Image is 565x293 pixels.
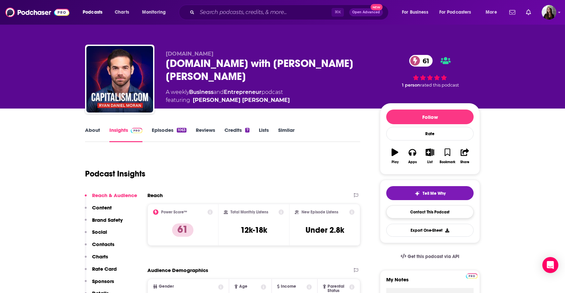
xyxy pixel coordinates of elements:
[523,7,534,18] a: Show notifications dropdown
[402,83,420,88] span: 1 person
[306,225,344,235] h3: Under 2.8k
[421,144,439,168] button: List
[185,5,395,20] div: Search podcasts, credits, & more...
[92,241,114,247] p: Contacts
[240,225,267,235] h3: 12k-18k
[92,217,123,223] p: Brand Safety
[404,144,421,168] button: Apps
[245,128,249,133] div: 7
[85,127,100,142] a: About
[435,7,481,18] button: open menu
[166,88,290,104] div: A weekly podcast
[542,5,556,20] img: User Profile
[542,5,556,20] span: Logged in as bnmartinn
[416,55,433,67] span: 61
[142,8,166,17] span: Monitoring
[193,96,290,104] a: Ryan Daniel Moran
[196,127,215,142] a: Reviews
[224,127,249,142] a: Credits7
[349,8,383,16] button: Open AdvancedNew
[427,160,433,164] div: List
[85,241,114,253] button: Contacts
[92,266,117,272] p: Rate Card
[230,210,268,214] h2: Total Monthly Listens
[386,224,474,237] button: Export One-Sheet
[380,51,480,92] div: 61 1 personrated this podcast
[85,253,108,266] button: Charts
[92,253,108,260] p: Charts
[460,160,469,164] div: Share
[109,127,142,142] a: InsightsPodchaser Pro
[386,205,474,218] a: Contact This Podcast
[302,210,338,214] h2: New Episode Listens
[392,160,399,164] div: Play
[131,128,142,133] img: Podchaser Pro
[92,192,137,198] p: Reach & Audience
[85,266,117,278] button: Rate Card
[92,229,107,235] p: Social
[85,217,123,229] button: Brand Safety
[371,4,383,10] span: New
[481,7,505,18] button: open menu
[152,127,186,142] a: Episodes1063
[147,267,208,273] h2: Audience Demographics
[259,127,269,142] a: Lists
[328,284,348,293] span: Parental Status
[172,223,193,237] p: 61
[542,257,558,273] div: Open Intercom Messenger
[83,8,102,17] span: Podcasts
[78,7,111,18] button: open menu
[197,7,332,18] input: Search podcasts, credits, & more...
[386,276,474,288] label: My Notes
[439,8,471,17] span: For Podcasters
[332,8,344,17] span: ⌘ K
[386,127,474,141] div: Rate
[408,254,459,259] span: Get this podcast via API
[466,272,478,279] a: Pro website
[423,191,446,196] span: Tell Me Why
[5,6,69,19] img: Podchaser - Follow, Share and Rate Podcasts
[85,169,145,179] h1: Podcast Insights
[224,89,261,95] a: Entrepreneur
[159,284,174,289] span: Gender
[147,192,163,198] h2: Reach
[386,144,404,168] button: Play
[189,89,213,95] a: Business
[92,204,112,211] p: Content
[420,83,459,88] span: rated this podcast
[85,204,112,217] button: Content
[352,11,380,14] span: Open Advanced
[466,273,478,279] img: Podchaser Pro
[137,7,174,18] button: open menu
[115,8,129,17] span: Charts
[213,89,224,95] span: and
[86,46,153,113] img: Capitalism.com with Ryan Daniel Moran
[402,8,428,17] span: For Business
[397,7,437,18] button: open menu
[542,5,556,20] button: Show profile menu
[456,144,474,168] button: Share
[415,191,420,196] img: tell me why sparkle
[408,160,417,164] div: Apps
[395,248,465,265] a: Get this podcast via API
[85,278,114,290] button: Sponsors
[92,278,114,284] p: Sponsors
[278,127,295,142] a: Similar
[161,210,187,214] h2: Power Score™
[386,186,474,200] button: tell me why sparkleTell Me Why
[281,284,296,289] span: Income
[409,55,433,67] a: 61
[85,229,107,241] button: Social
[386,110,474,124] button: Follow
[110,7,133,18] a: Charts
[239,284,247,289] span: Age
[507,7,518,18] a: Show notifications dropdown
[166,51,213,57] span: [DOMAIN_NAME]
[440,160,455,164] div: Bookmark
[166,96,290,104] span: featuring
[486,8,497,17] span: More
[177,128,186,133] div: 1063
[85,192,137,204] button: Reach & Audience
